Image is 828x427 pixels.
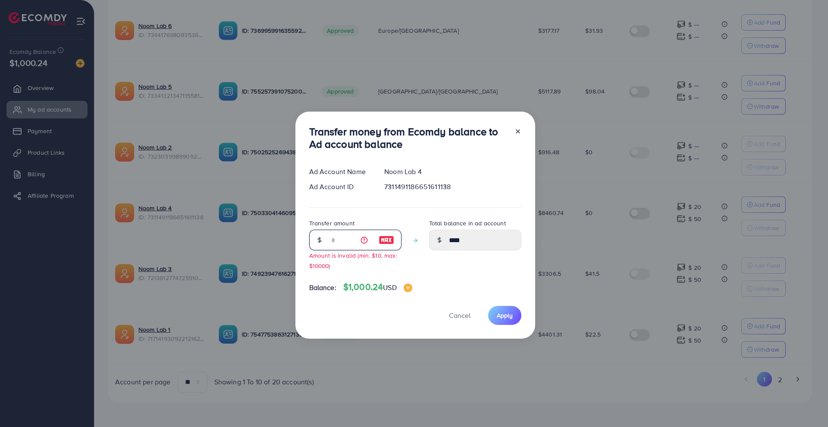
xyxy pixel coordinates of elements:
[791,388,822,421] iframe: Chat
[438,306,481,324] button: Cancel
[497,311,513,320] span: Apply
[429,219,506,228] label: Total balance in ad account
[302,167,378,177] div: Ad Account Name
[383,283,396,292] span: USD
[379,235,394,245] img: image
[488,306,521,324] button: Apply
[302,182,378,192] div: Ad Account ID
[377,167,528,177] div: Noom Lab 4
[404,284,412,292] img: image
[309,283,336,293] span: Balance:
[449,311,470,320] span: Cancel
[343,282,412,293] h4: $1,000.24
[377,182,528,192] div: 7311491186651611138
[309,125,508,150] h3: Transfer money from Ecomdy balance to Ad account balance
[309,219,354,228] label: Transfer amount
[309,251,397,269] small: Amount is invalid (min: $10, max: $10000)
